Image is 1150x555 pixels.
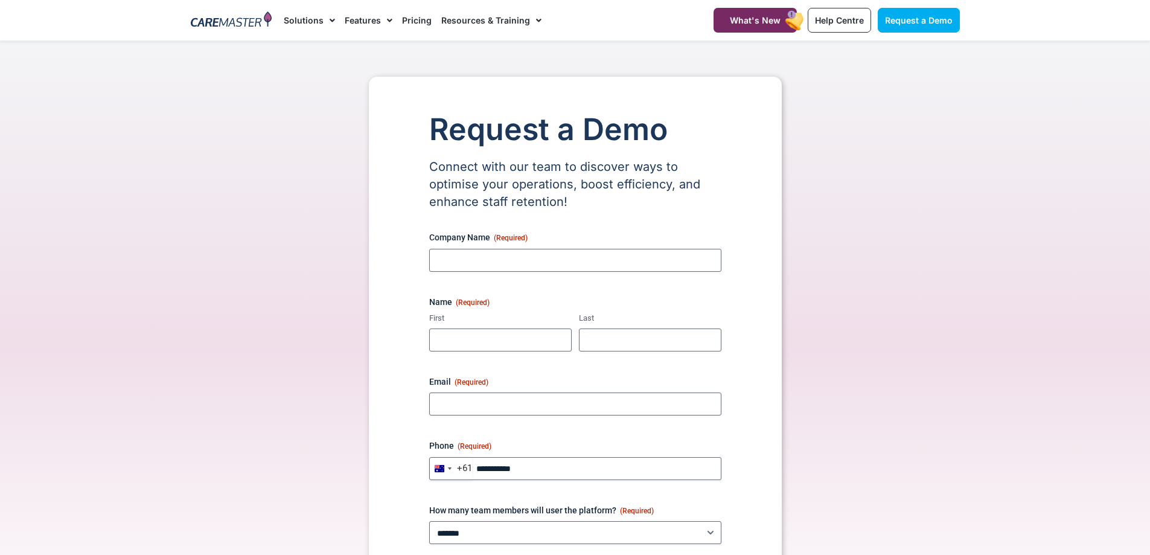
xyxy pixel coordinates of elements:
a: What's New [714,8,797,33]
a: Help Centre [808,8,871,33]
button: Selected country [430,457,472,480]
span: (Required) [456,298,490,307]
span: (Required) [620,507,654,515]
span: What's New [730,15,781,25]
span: (Required) [458,442,491,451]
span: Request a Demo [885,15,953,25]
span: Help Centre [815,15,864,25]
div: +61 [457,464,472,473]
span: (Required) [455,378,488,387]
label: Company Name [429,231,721,243]
a: Request a Demo [878,8,960,33]
p: Connect with our team to discover ways to optimise your operations, boost efficiency, and enhance... [429,158,721,211]
img: CareMaster Logo [191,11,272,30]
label: How many team members will user the platform? [429,504,721,516]
label: First [429,313,572,324]
legend: Name [429,296,490,308]
label: Email [429,376,721,388]
label: Phone [429,440,721,452]
label: Last [579,313,721,324]
h1: Request a Demo [429,113,721,146]
span: (Required) [494,234,528,242]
